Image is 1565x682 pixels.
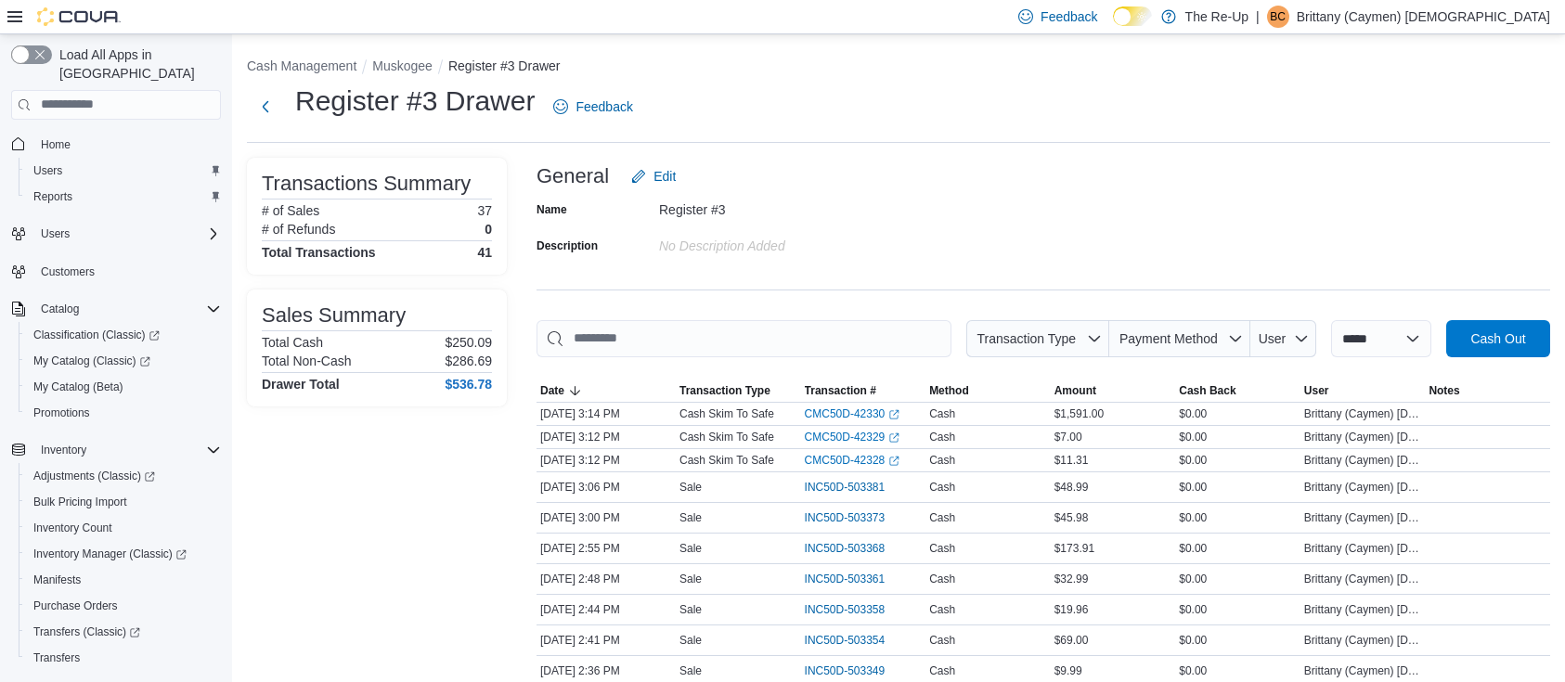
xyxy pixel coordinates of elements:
[659,231,908,253] div: No Description added
[26,621,221,643] span: Transfers (Classic)
[1054,633,1089,648] span: $69.00
[1250,320,1316,357] button: User
[1429,383,1459,398] span: Notes
[679,480,702,495] p: Sale
[1175,629,1300,651] div: $0.00
[26,517,221,539] span: Inventory Count
[929,510,955,525] span: Cash
[805,476,904,498] button: INC50D-503381
[19,322,228,348] a: Classification (Classic)
[805,537,904,560] button: INC50D-503368
[1175,568,1300,590] div: $0.00
[805,430,900,444] a: CMC50D-42329External link
[537,507,676,529] div: [DATE] 3:00 PM
[52,45,221,83] span: Load All Apps in [GEOGRAPHIC_DATA]
[1304,572,1422,586] span: Brittany (Caymen) [DEMOGRAPHIC_DATA]
[4,258,228,285] button: Customers
[1051,380,1176,402] button: Amount
[262,377,340,392] h4: Drawer Total
[26,324,167,346] a: Classification (Classic)
[33,405,90,420] span: Promotions
[1297,6,1550,28] p: Brittany (Caymen) [DEMOGRAPHIC_DATA]
[1054,541,1094,556] span: $173.91
[1175,537,1300,560] div: $0.00
[33,573,81,587] span: Manifests
[805,383,876,398] span: Transaction #
[546,88,640,125] a: Feedback
[929,572,955,586] span: Cash
[26,517,120,539] a: Inventory Count
[26,402,221,424] span: Promotions
[1054,430,1082,444] span: $7.00
[537,568,676,590] div: [DATE] 2:48 PM
[1304,510,1422,525] span: Brittany (Caymen) [DEMOGRAPHIC_DATA]
[33,298,221,320] span: Catalog
[41,264,95,279] span: Customers
[1425,380,1550,402] button: Notes
[41,443,86,457] span: Inventory
[262,335,323,350] h6: Total Cash
[929,480,955,495] span: Cash
[26,324,221,346] span: Classification (Classic)
[1175,403,1300,425] div: $0.00
[247,88,284,125] button: Next
[33,189,72,204] span: Reports
[805,568,904,590] button: INC50D-503361
[966,320,1109,357] button: Transaction Type
[679,383,770,398] span: Transaction Type
[19,567,228,593] button: Manifests
[19,645,228,671] button: Transfers
[445,377,492,392] h4: $536.78
[33,298,86,320] button: Catalog
[33,133,221,156] span: Home
[1109,320,1250,357] button: Payment Method
[26,569,221,591] span: Manifests
[41,226,70,241] span: Users
[929,663,955,678] span: Cash
[1054,383,1096,398] span: Amount
[679,663,702,678] p: Sale
[888,409,899,420] svg: External link
[537,403,676,425] div: [DATE] 3:14 PM
[805,480,886,495] span: INC50D-503381
[537,426,676,448] div: [DATE] 3:12 PM
[262,222,335,237] h6: # of Refunds
[537,238,598,253] label: Description
[33,650,80,665] span: Transfers
[19,348,228,374] a: My Catalog (Classic)
[33,439,221,461] span: Inventory
[1267,6,1289,28] div: Brittany (Caymen) Christian
[4,221,228,247] button: Users
[805,633,886,648] span: INC50D-503354
[247,57,1550,79] nav: An example of EuiBreadcrumbs
[679,633,702,648] p: Sale
[26,186,80,208] a: Reports
[262,203,319,218] h6: # of Sales
[1304,406,1422,421] span: Brittany (Caymen) [DEMOGRAPHIC_DATA]
[805,406,900,421] a: CMC50D-42330External link
[624,158,683,195] button: Edit
[26,647,221,669] span: Transfers
[477,203,492,218] p: 37
[4,296,228,322] button: Catalog
[19,463,228,489] a: Adjustments (Classic)
[262,173,471,195] h3: Transactions Summary
[37,7,121,26] img: Cova
[445,335,492,350] p: $250.09
[653,167,676,186] span: Edit
[1175,598,1300,621] div: $0.00
[41,302,79,316] span: Catalog
[805,510,886,525] span: INC50D-503373
[41,137,71,152] span: Home
[929,453,955,468] span: Cash
[1446,320,1550,357] button: Cash Out
[19,541,228,567] a: Inventory Manager (Classic)
[1179,383,1235,398] span: Cash Back
[659,195,908,217] div: Register #3
[26,491,221,513] span: Bulk Pricing Import
[679,430,774,444] p: Cash Skim To Safe
[33,469,155,483] span: Adjustments (Classic)
[1259,331,1287,346] span: User
[679,541,702,556] p: Sale
[888,456,899,467] svg: External link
